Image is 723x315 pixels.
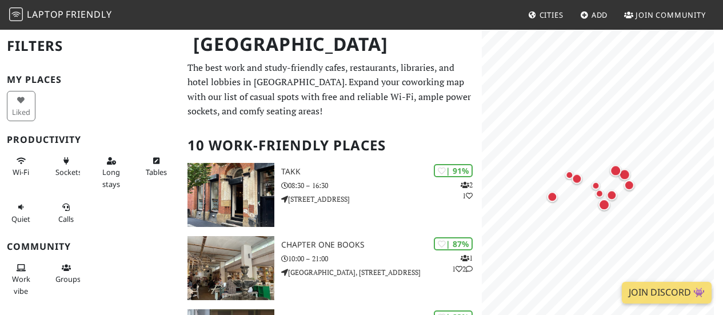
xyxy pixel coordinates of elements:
[596,197,612,213] div: Map marker
[187,61,475,119] p: The best work and study-friendly cafes, restaurants, libraries, and hotel lobbies in [GEOGRAPHIC_...
[281,267,482,278] p: [GEOGRAPHIC_DATA], [STREET_ADDRESS]
[11,214,30,224] span: Quiet
[540,10,564,20] span: Cities
[9,5,112,25] a: LaptopFriendly LaptopFriendly
[181,163,482,227] a: Takk | 91% 21 Takk 08:30 – 16:30 [STREET_ADDRESS]
[608,162,624,178] div: Map marker
[524,5,568,25] a: Cities
[605,188,620,202] div: Map marker
[589,178,603,192] div: Map marker
[593,186,606,200] div: Map marker
[181,236,482,300] a: Chapter One Books | 87% 112 Chapter One Books 10:00 – 21:00 [GEOGRAPHIC_DATA], [STREET_ADDRESS]
[281,253,482,264] p: 10:00 – 21:00
[434,237,473,250] div: | 87%
[52,258,81,289] button: Groups
[55,167,82,177] span: Power sockets
[27,8,64,21] span: Laptop
[13,167,29,177] span: Stable Wi-Fi
[7,29,174,63] h2: Filters
[7,258,35,300] button: Work vibe
[617,166,633,182] div: Map marker
[102,167,120,189] span: Long stays
[576,5,613,25] a: Add
[7,241,174,252] h3: Community
[7,74,174,85] h3: My Places
[570,171,585,186] div: Map marker
[281,180,482,191] p: 08:30 – 16:30
[545,189,560,204] div: Map marker
[622,178,637,193] div: Map marker
[187,163,274,227] img: Takk
[7,151,35,182] button: Wi-Fi
[52,151,81,182] button: Sockets
[452,253,473,274] p: 1 1 2
[184,29,480,60] h1: [GEOGRAPHIC_DATA]
[281,240,482,250] h3: Chapter One Books
[66,8,111,21] span: Friendly
[187,128,475,163] h2: 10 Work-Friendly Places
[636,10,706,20] span: Join Community
[55,274,81,284] span: Group tables
[592,10,608,20] span: Add
[7,198,35,228] button: Quiet
[187,236,274,300] img: Chapter One Books
[7,134,174,145] h3: Productivity
[52,198,81,228] button: Calls
[97,151,126,193] button: Long stays
[281,167,482,177] h3: Takk
[563,168,577,182] div: Map marker
[9,7,23,21] img: LaptopFriendly
[620,5,710,25] a: Join Community
[281,194,482,205] p: [STREET_ADDRESS]
[58,214,74,224] span: Video/audio calls
[146,167,167,177] span: Work-friendly tables
[142,151,171,182] button: Tables
[434,164,473,177] div: | 91%
[461,180,473,201] p: 2 1
[622,282,712,304] a: Join Discord 👾
[12,274,30,296] span: People working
